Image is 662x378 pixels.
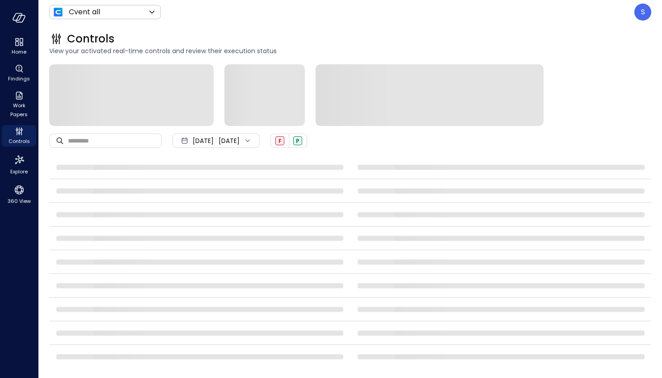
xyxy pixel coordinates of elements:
[2,152,36,177] div: Explore
[278,137,282,145] span: F
[193,136,214,146] span: [DATE]
[2,89,36,120] div: Work Papers
[12,47,26,56] span: Home
[641,7,645,17] p: S
[49,46,651,56] span: View your activated real-time controls and review their execution status
[8,74,30,83] span: Findings
[2,182,36,206] div: 360 View
[296,137,299,145] span: P
[293,136,302,145] div: Passed
[8,137,30,146] span: Controls
[5,101,33,119] span: Work Papers
[69,7,100,17] p: Cvent all
[8,197,31,206] span: 360 View
[53,7,63,17] img: Icon
[2,125,36,147] div: Controls
[2,36,36,57] div: Home
[2,63,36,84] div: Findings
[275,136,284,145] div: Failed
[10,167,28,176] span: Explore
[67,32,114,46] span: Controls
[634,4,651,21] div: Sanjeev Kumar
